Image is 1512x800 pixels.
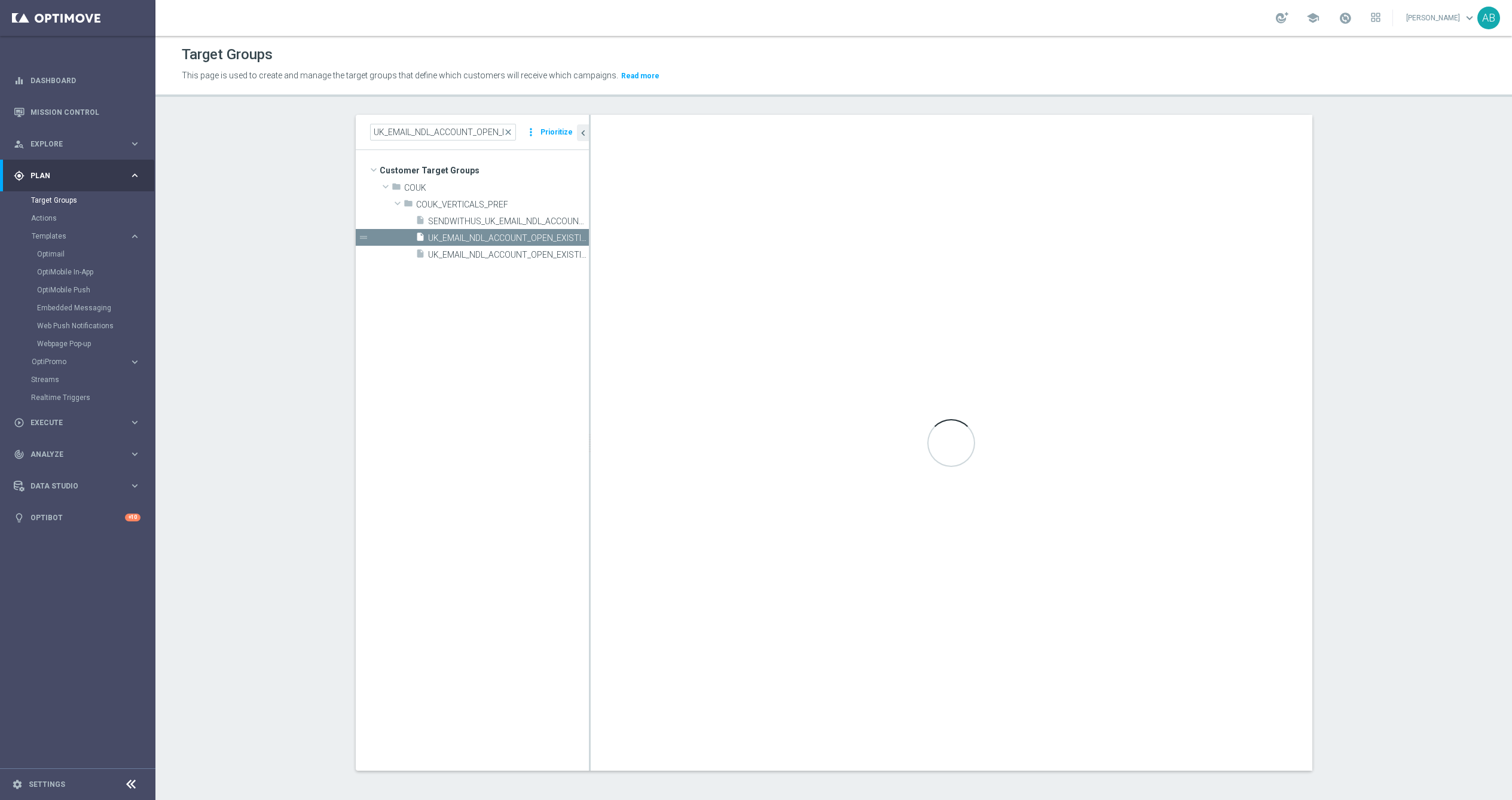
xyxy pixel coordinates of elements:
[30,65,140,96] a: Dashboard
[31,209,154,227] div: Actions
[37,339,124,349] a: Webpage Pop-up
[31,227,154,353] div: Templates
[428,250,589,260] span: UK_EMAIL_NDL_ACCOUNT_OPEN_EXISTING_PLAYERS_V2
[31,357,141,367] button: OptiPromo keyboard_arrow_right
[380,162,589,179] span: Customer Target Groups
[129,480,140,491] i: keyboard_arrow_right
[31,353,154,371] div: OptiPromo
[31,191,154,209] div: Target Groups
[37,285,124,295] a: OptiMobile Push
[30,451,129,458] span: Analyze
[404,183,589,193] span: COUK
[129,138,140,149] i: keyboard_arrow_right
[37,281,154,299] div: OptiMobile Push
[14,170,25,181] i: gps_fixed
[37,321,124,331] a: Web Push Notifications
[14,449,25,460] i: track_changes
[37,245,154,263] div: Optimail
[30,96,140,128] a: Mission Control
[37,317,154,335] div: Web Push Notifications
[14,417,129,428] div: Execute
[30,502,125,533] a: Optibot
[14,96,140,128] div: Mission Control
[13,513,141,523] button: lightbulb Optibot +10
[31,231,141,241] button: Templates keyboard_arrow_right
[129,356,140,368] i: keyboard_arrow_right
[129,170,140,181] i: keyboard_arrow_right
[129,448,140,460] i: keyboard_arrow_right
[416,249,425,262] i: insert_drive_file
[14,417,25,428] i: play_circle_outline
[31,375,124,384] a: Streams
[620,69,661,83] button: Read more
[32,233,117,240] span: Templates
[578,127,589,139] i: chevron_left
[13,418,141,428] button: play_circle_outline Execute keyboard_arrow_right
[392,182,401,196] i: folder
[12,779,23,790] i: settings
[503,127,513,137] span: close
[1306,11,1319,25] span: school
[31,371,154,389] div: Streams
[129,231,140,242] i: keyboard_arrow_right
[37,267,124,277] a: OptiMobile In-App
[404,199,413,212] i: folder
[31,389,154,407] div: Realtime Triggers
[13,108,141,117] button: Mission Control
[1477,7,1500,29] div: AB
[416,200,589,210] span: COUK_VERTICALS_PREF
[182,71,618,80] span: This page is used to create and manage the target groups that define which customers will receive...
[13,139,141,149] button: person_search Explore keyboard_arrow_right
[30,483,129,490] span: Data Studio
[14,139,129,149] div: Explore
[30,172,129,179] span: Plan
[30,141,129,148] span: Explore
[539,124,575,141] button: Prioritize
[14,512,25,523] i: lightbulb
[13,450,141,459] button: track_changes Analyze keyboard_arrow_right
[1405,9,1477,27] a: [PERSON_NAME]keyboard_arrow_down
[14,170,129,181] div: Plan
[182,46,273,63] h1: Target Groups
[14,65,140,96] div: Dashboard
[14,449,129,460] div: Analyze
[13,76,141,86] button: equalizer Dashboard
[14,502,140,533] div: Optibot
[13,171,141,181] button: gps_fixed Plan keyboard_arrow_right
[32,358,117,365] span: OptiPromo
[37,263,154,281] div: OptiMobile In-App
[37,335,154,353] div: Webpage Pop-up
[13,481,141,491] button: Data Studio keyboard_arrow_right
[31,393,124,402] a: Realtime Triggers
[37,299,154,317] div: Embedded Messaging
[428,233,589,243] span: UK_EMAIL_NDL_ACCOUNT_OPEN_EXISTING_PLAYERS
[129,417,140,428] i: keyboard_arrow_right
[577,124,589,141] button: chevron_left
[370,124,516,141] input: Quick find group or folder
[31,213,124,223] a: Actions
[416,215,425,229] i: insert_drive_file
[31,196,124,205] a: Target Groups
[125,514,140,521] div: +10
[14,75,25,86] i: equalizer
[416,232,425,246] i: insert_drive_file
[37,249,124,259] a: Optimail
[428,216,589,227] span: SENDWITHUS_UK_EMAIL_NDL_ACCOUNT_OPEN_EXISTING_PLAYERS
[32,233,129,240] div: Templates
[1463,11,1476,25] span: keyboard_arrow_down
[14,139,25,149] i: person_search
[29,781,65,788] a: Settings
[14,481,129,491] div: Data Studio
[30,419,129,426] span: Execute
[37,303,124,313] a: Embedded Messaging
[525,124,537,141] i: more_vert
